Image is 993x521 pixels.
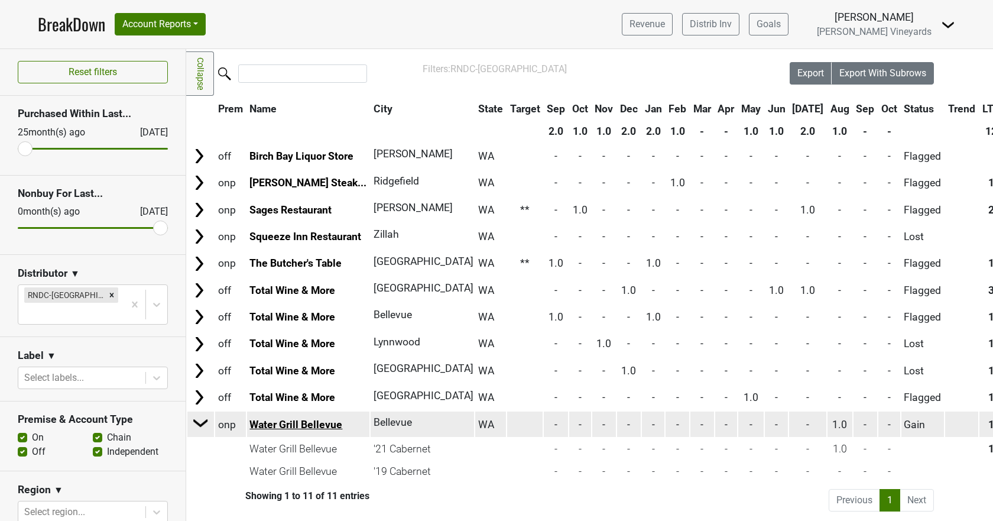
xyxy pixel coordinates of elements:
span: - [602,311,605,323]
button: Account Reports [115,13,206,35]
span: - [864,204,867,216]
span: - [806,231,809,242]
span: - [749,284,752,296]
a: Total Wine & More [249,391,335,403]
th: Feb: activate to sort column ascending [666,98,689,119]
span: - [838,231,841,242]
span: - [888,365,891,377]
th: Oct: activate to sort column ascending [878,98,900,119]
span: - [627,419,630,431]
span: WA [478,338,494,350]
th: - [878,121,900,142]
label: On [32,431,44,445]
span: - [864,231,867,242]
span: - [725,284,728,296]
th: 1.0 [738,121,764,142]
span: - [888,231,891,242]
span: - [652,231,655,242]
img: Arrow right [190,255,208,273]
th: 1.0 [592,121,616,142]
th: State: activate to sort column ascending [475,98,506,119]
span: - [579,311,582,323]
div: [DATE] [129,205,168,219]
span: - [775,419,778,431]
h3: Nonbuy For Last... [18,187,168,200]
span: - [888,257,891,269]
td: Lost [901,224,945,249]
td: off [215,305,246,330]
a: Total Wine & More [249,338,335,350]
h3: Label [18,350,44,362]
span: - [838,177,841,189]
span: - [627,231,630,242]
span: - [888,177,891,189]
span: Ridgefield [374,175,419,187]
div: [PERSON_NAME] [817,9,932,25]
div: Filters: [423,62,757,76]
span: - [602,365,605,377]
h3: Distributor [18,267,67,280]
span: WA [478,311,494,323]
div: [DATE] [129,125,168,140]
span: - [775,257,778,269]
span: - [700,365,703,377]
span: - [627,150,630,162]
span: WA [478,284,494,296]
span: Trend [948,103,975,115]
td: Flagged [901,251,945,276]
span: - [579,391,582,403]
span: - [838,204,841,216]
td: Flagged [901,197,945,222]
span: 1.0 [549,257,563,269]
td: off [215,277,246,303]
td: off [215,143,246,169]
span: [PERSON_NAME] [374,202,453,213]
span: - [676,150,679,162]
span: - [806,365,809,377]
span: [GEOGRAPHIC_DATA] [374,390,473,402]
span: 1.0 [800,284,815,296]
td: onp [215,170,246,196]
th: May: activate to sort column ascending [738,98,764,119]
span: [GEOGRAPHIC_DATA] [374,255,473,267]
span: - [602,204,605,216]
th: Trend: activate to sort column ascending [945,98,978,119]
span: - [775,311,778,323]
span: - [676,257,679,269]
th: Mar: activate to sort column ascending [690,98,714,119]
td: - [544,438,568,459]
span: - [652,365,655,377]
img: Dropdown Menu [941,18,955,32]
span: - [700,338,703,350]
span: - [554,177,557,189]
span: Export With Subrows [839,67,926,79]
span: - [627,257,630,269]
th: 2.0 [617,121,641,142]
th: 2.0 [544,121,568,142]
button: Export With Subrows [832,62,934,85]
span: - [775,231,778,242]
span: 1.0 [800,204,815,216]
span: - [806,338,809,350]
span: WA [478,257,494,269]
a: 1 [880,489,900,512]
span: - [652,391,655,403]
span: - [579,257,582,269]
h3: Region [18,484,51,496]
span: - [806,311,809,323]
span: - [676,419,679,431]
img: Arrow right [192,414,210,432]
span: - [888,311,891,323]
a: Water Grill Bellevue [249,419,342,431]
span: - [676,231,679,242]
span: - [602,391,605,403]
th: - [715,121,738,142]
button: Reset filters [18,61,168,83]
img: Arrow right [190,174,208,192]
img: Arrow right [190,201,208,219]
span: - [888,284,891,296]
th: Target: activate to sort column ascending [507,98,543,119]
th: Name: activate to sort column descending [247,98,370,119]
th: Sep: activate to sort column ascending [854,98,878,119]
span: Target [510,103,540,115]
